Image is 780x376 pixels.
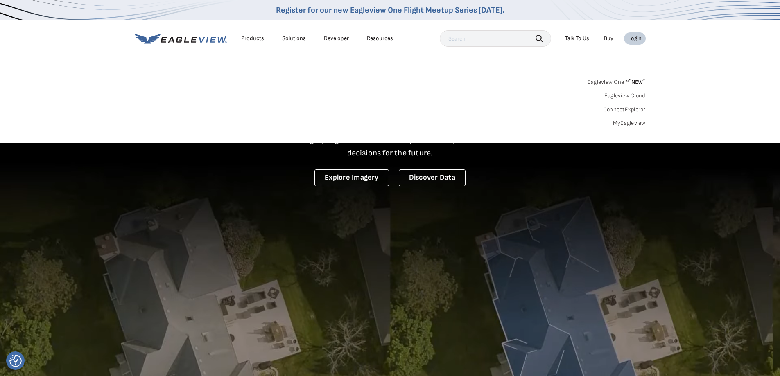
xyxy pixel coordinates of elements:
[324,35,349,42] a: Developer
[440,30,551,47] input: Search
[9,355,22,367] img: Revisit consent button
[604,35,613,42] a: Buy
[588,76,646,86] a: Eagleview One™*NEW*
[629,79,645,86] span: NEW
[399,169,466,186] a: Discover Data
[565,35,589,42] div: Talk To Us
[282,35,306,42] div: Solutions
[367,35,393,42] div: Resources
[604,92,646,99] a: Eagleview Cloud
[9,355,22,367] button: Consent Preferences
[603,106,646,113] a: ConnectExplorer
[314,169,389,186] a: Explore Imagery
[613,119,646,127] a: MyEagleview
[628,35,642,42] div: Login
[241,35,264,42] div: Products
[276,5,504,15] a: Register for our new Eagleview One Flight Meetup Series [DATE].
